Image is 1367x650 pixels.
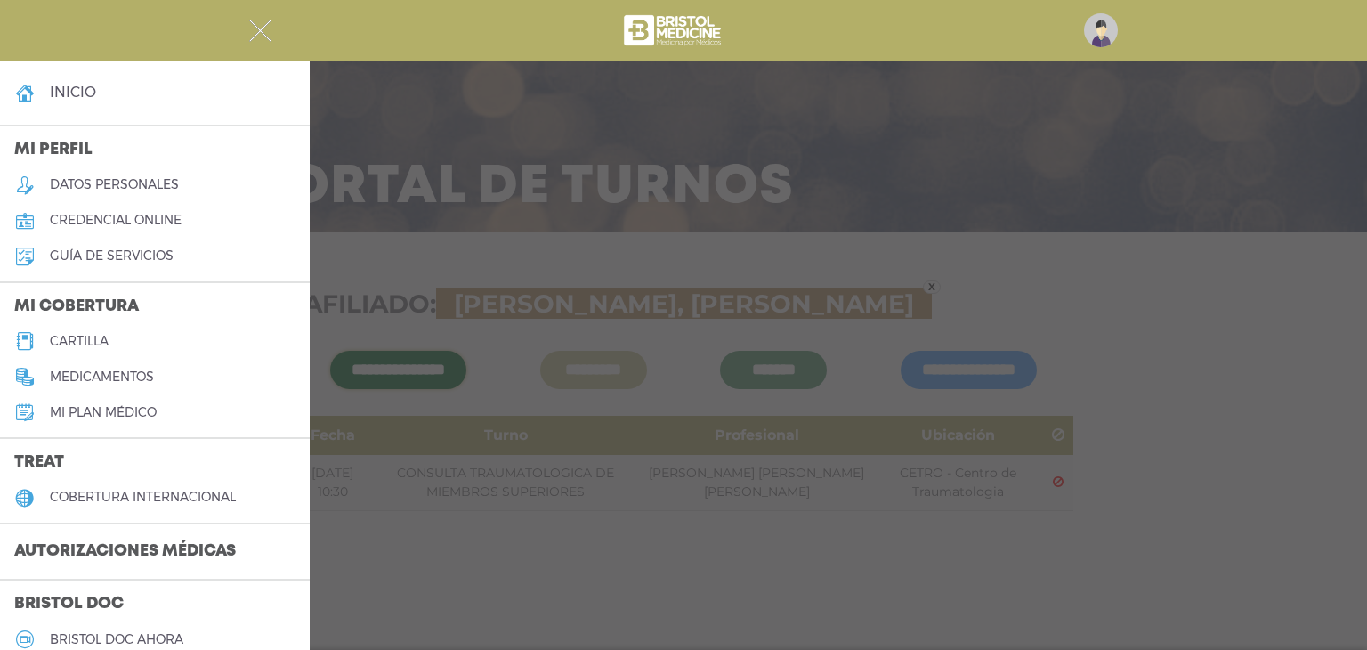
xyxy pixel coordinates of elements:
[1084,13,1118,47] img: profile-placeholder.svg
[50,84,96,101] h4: inicio
[50,177,179,192] h5: datos personales
[50,405,157,420] h5: Mi plan médico
[50,213,182,228] h5: credencial online
[50,370,154,385] h5: medicamentos
[50,490,236,505] h5: cobertura internacional
[50,248,174,264] h5: guía de servicios
[50,632,183,647] h5: Bristol doc ahora
[50,334,109,349] h5: cartilla
[621,9,727,52] img: bristol-medicine-blanco.png
[249,20,271,42] img: Cober_menu-close-white.svg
